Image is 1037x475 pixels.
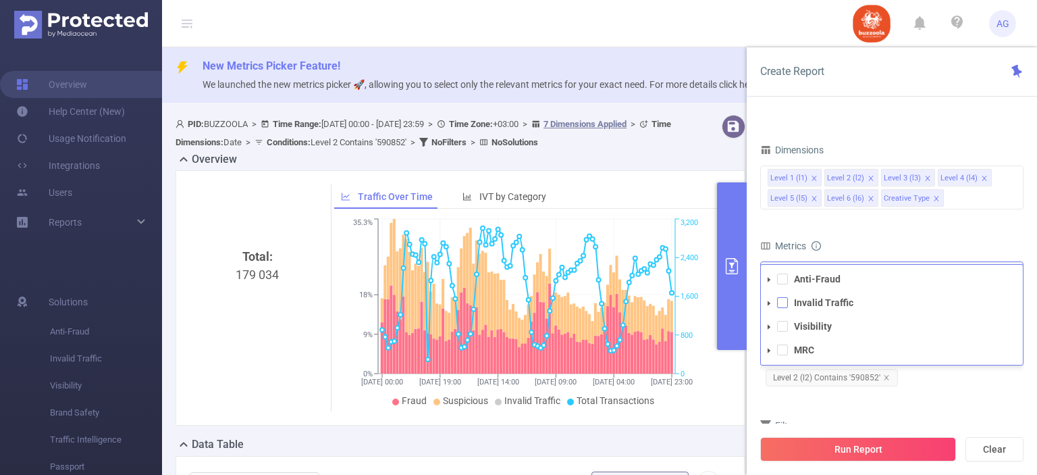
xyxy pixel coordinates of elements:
[361,378,403,386] tspan: [DATE] 00:00
[49,217,82,228] span: Reports
[176,119,671,147] span: BUZZOOLA [DATE] 00:00 - [DATE] 23:59 +03:00
[794,297,853,308] strong: Invalid Traffic
[766,300,772,307] i: icon: caret-down
[766,324,772,330] i: icon: caret-down
[760,241,806,251] span: Metrics
[681,331,693,340] tspan: 800
[341,192,350,201] i: icon: line-chart
[50,372,162,399] span: Visibility
[16,98,125,125] a: Help Center (New)
[933,195,940,203] i: icon: close
[593,378,635,386] tspan: [DATE] 04:00
[577,395,654,406] span: Total Transactions
[938,169,992,186] li: Level 4 (l4)
[443,395,488,406] span: Suspicious
[273,119,321,129] b: Time Range:
[535,378,577,386] tspan: [DATE] 09:00
[16,152,100,179] a: Integrations
[760,145,824,155] span: Dimensions
[16,71,87,98] a: Overview
[760,65,824,78] span: Create Report
[794,345,814,355] strong: MRC
[467,137,479,147] span: >
[188,119,204,129] b: PID:
[504,395,560,406] span: Invalid Traffic
[359,291,373,299] tspan: 18%
[881,189,944,207] li: Creative Type
[794,274,841,284] strong: Anti-Fraud
[242,249,273,264] b: Total:
[49,289,88,316] span: Solutions
[195,247,320,474] div: 179 034
[760,437,956,461] button: Run Report
[760,420,801,431] span: Filters
[883,374,890,381] i: icon: close
[770,170,807,187] div: Level 1 (l1)
[868,175,874,183] i: icon: close
[353,219,373,228] tspan: 35.3%
[424,119,437,129] span: >
[681,219,698,228] tspan: 3,200
[766,369,898,386] span: Level 2 (l2) Contains '590852'
[651,378,693,386] tspan: [DATE] 23:00
[176,120,188,128] i: icon: user
[518,119,531,129] span: >
[462,192,472,201] i: icon: bar-chart
[981,175,988,183] i: icon: close
[824,189,878,207] li: Level 6 (l6)
[16,125,126,152] a: Usage Notification
[406,137,419,147] span: >
[868,195,874,203] i: icon: close
[192,436,244,453] h2: Data Table
[16,179,72,206] a: Users
[768,189,822,207] li: Level 5 (l5)
[766,276,772,283] i: icon: caret-down
[176,61,189,74] i: icon: thunderbolt
[543,119,627,129] u: 7 Dimensions Applied
[14,11,148,39] img: Protected Media
[812,241,821,251] i: icon: info-circle
[884,190,930,207] div: Creative Type
[884,170,921,187] div: Level 3 (l3)
[824,169,878,186] li: Level 2 (l2)
[431,137,467,147] b: No Filters
[811,195,818,203] i: icon: close
[827,190,864,207] div: Level 6 (l6)
[50,426,162,453] span: Traffic Intelligence
[192,151,237,168] h2: Overview
[203,79,780,90] span: We launched the new metrics picker 🚀, allowing you to select only the relevant metrics for your e...
[267,137,311,147] b: Conditions :
[50,345,162,372] span: Invalid Traffic
[491,137,538,147] b: No Solutions
[766,347,772,354] i: icon: caret-down
[827,170,864,187] div: Level 2 (l2)
[248,119,261,129] span: >
[363,330,373,339] tspan: 9%
[402,395,427,406] span: Fraud
[449,119,493,129] b: Time Zone:
[681,293,698,301] tspan: 1,600
[242,137,255,147] span: >
[770,190,807,207] div: Level 5 (l5)
[768,169,822,186] li: Level 1 (l1)
[681,370,685,378] tspan: 0
[881,169,935,186] li: Level 3 (l3)
[811,175,818,183] i: icon: close
[924,175,931,183] i: icon: close
[996,10,1009,37] span: AG
[49,209,82,236] a: Reports
[50,399,162,426] span: Brand Safety
[267,137,406,147] span: Level 2 Contains '590852'
[419,378,460,386] tspan: [DATE] 19:00
[794,321,832,332] strong: Visibility
[479,191,546,202] span: IVT by Category
[477,378,518,386] tspan: [DATE] 14:00
[203,59,340,72] span: New Metrics Picker Feature!
[358,191,433,202] span: Traffic Over Time
[363,370,373,378] tspan: 0%
[681,253,698,262] tspan: 2,400
[627,119,639,129] span: >
[965,437,1023,461] button: Clear
[940,170,978,187] div: Level 4 (l4)
[50,318,162,345] span: Anti-Fraud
